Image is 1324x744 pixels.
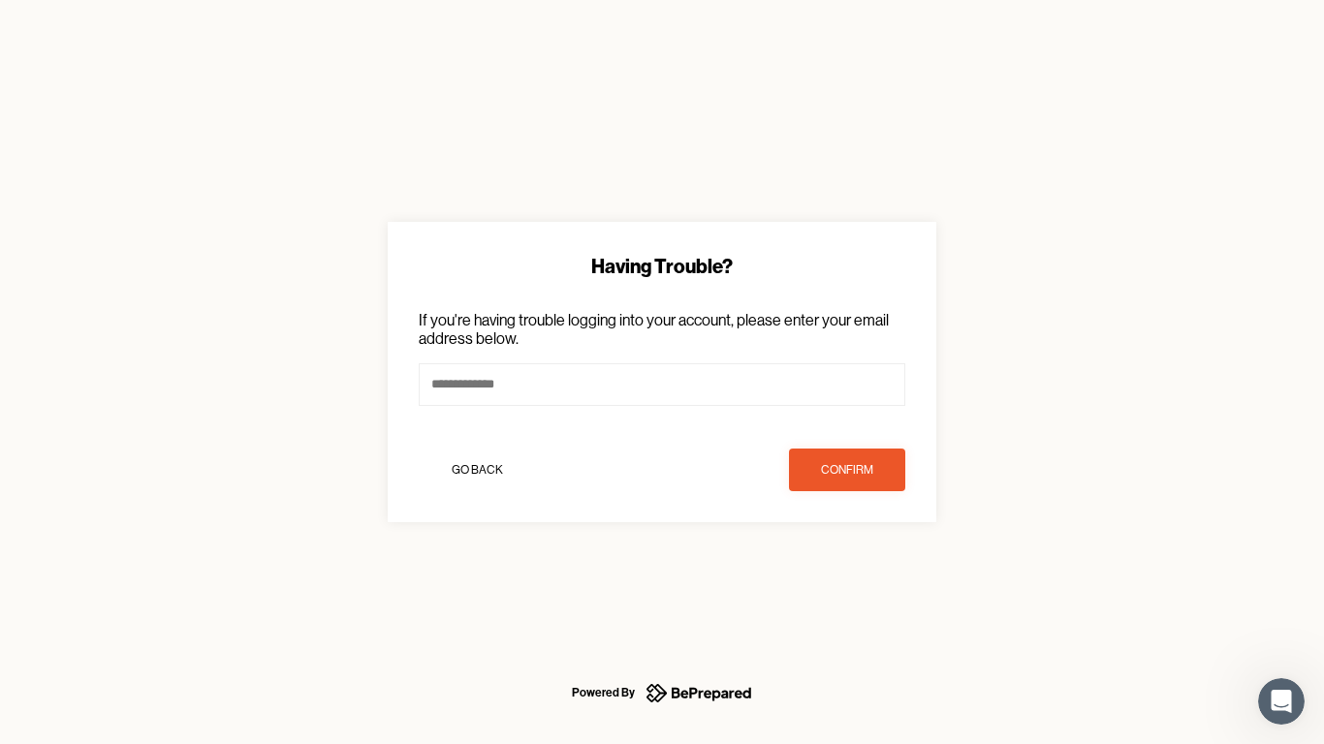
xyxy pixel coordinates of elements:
iframe: Intercom live chat [1258,678,1305,725]
div: confirm [821,460,873,480]
div: Go Back [452,460,503,480]
div: Having Trouble? [419,253,905,280]
button: confirm [789,449,905,491]
p: If you're having trouble logging into your account, please enter your email address below. [419,311,905,348]
button: Go Back [419,449,535,491]
div: Powered By [572,681,635,704]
